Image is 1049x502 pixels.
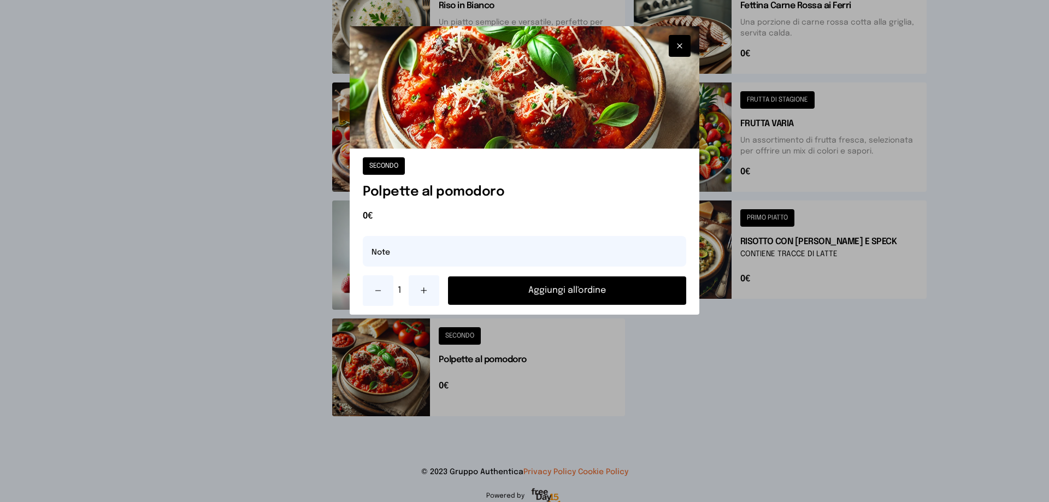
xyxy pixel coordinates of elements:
h1: Polpette al pomodoro [363,184,686,201]
span: 1 [398,284,404,297]
button: SECONDO [363,157,405,175]
img: Polpette al pomodoro [350,26,699,149]
button: Aggiungi all'ordine [448,276,686,305]
span: 0€ [363,210,686,223]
